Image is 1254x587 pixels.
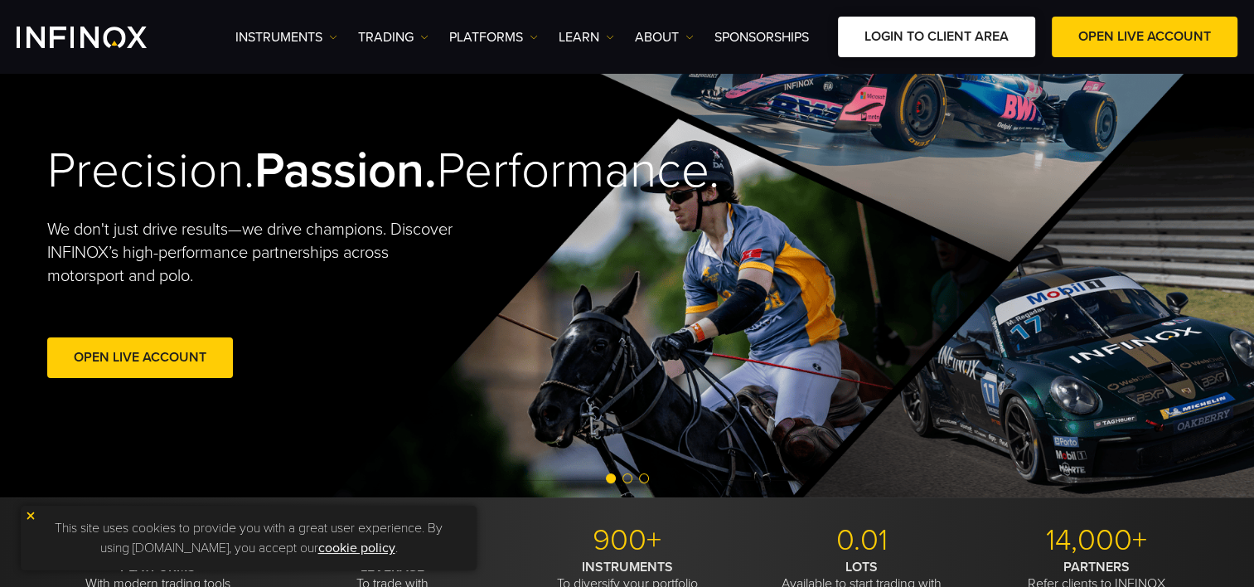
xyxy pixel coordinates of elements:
p: 14,000+ [985,522,1208,559]
a: ABOUT [635,27,694,47]
img: yellow close icon [25,510,36,522]
h2: Precision. Performance. [47,141,569,201]
a: cookie policy [318,540,395,556]
p: 900+ [516,522,738,559]
a: SPONSORSHIPS [714,27,809,47]
a: TRADING [358,27,428,47]
span: Go to slide 3 [639,473,649,483]
a: Open Live Account [47,337,233,378]
a: PLATFORMS [449,27,538,47]
a: LOGIN TO CLIENT AREA [838,17,1035,57]
p: This site uses cookies to provide you with a great user experience. By using [DOMAIN_NAME], you a... [29,514,468,562]
strong: Passion. [254,141,437,201]
p: We don't just drive results—we drive champions. Discover INFINOX’s high-performance partnerships ... [47,218,465,288]
a: Learn [559,27,614,47]
p: 0.01 [751,522,973,559]
strong: LOTS [845,559,878,575]
a: OPEN LIVE ACCOUNT [1052,17,1237,57]
strong: INSTRUMENTS [582,559,673,575]
span: Go to slide 2 [622,473,632,483]
strong: PARTNERS [1063,559,1130,575]
a: INFINOX Logo [17,27,186,48]
a: Instruments [235,27,337,47]
span: Go to slide 1 [606,473,616,483]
